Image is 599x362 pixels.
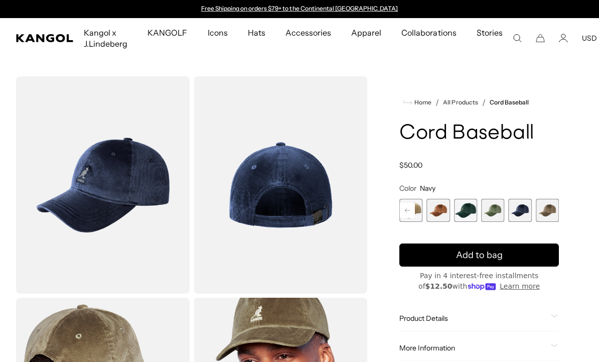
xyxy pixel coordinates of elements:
a: Hats [238,18,275,47]
h1: Cord Baseball [399,123,559,145]
a: Collaborations [391,18,466,47]
div: Announcement [196,5,403,13]
a: Stories [467,18,513,58]
span: Stories [477,18,503,58]
button: Cart [536,34,545,43]
a: Free Shipping on orders $79+ to the Continental [GEOGRAPHIC_DATA] [201,5,398,12]
div: 4 of 9 [399,199,422,222]
span: Home [412,99,431,106]
span: Add to bag [456,249,503,262]
li: / [431,96,439,108]
a: Apparel [341,18,391,47]
summary: Search here [513,34,522,43]
label: Wood [427,199,450,222]
img: color-navy [194,76,367,294]
label: Navy [508,199,531,222]
span: Apparel [351,18,381,47]
label: Nickel [536,199,559,222]
slideshow-component: Announcement bar [196,5,403,13]
a: Kangol [16,34,74,42]
span: Navy [420,184,435,193]
span: Kangol x J.Lindeberg [84,18,127,58]
label: Forrester [454,199,477,222]
div: 8 of 9 [508,199,531,222]
span: Collaborations [401,18,456,47]
a: Cord Baseball [490,99,529,106]
img: color-navy [16,76,190,294]
a: Icons [198,18,238,47]
div: 5 of 9 [427,199,450,222]
span: Hats [248,18,265,47]
a: Account [559,34,568,43]
div: 6 of 9 [454,199,477,222]
label: Olive [481,199,504,222]
nav: breadcrumbs [399,96,559,108]
button: Add to bag [399,244,559,267]
li: / [478,96,486,108]
a: Home [403,98,431,107]
span: $50.00 [399,161,422,170]
div: 1 of 2 [196,5,403,13]
span: KANGOLF [147,18,187,47]
a: All Products [443,99,478,106]
a: KANGOLF [137,18,197,47]
div: 7 of 9 [481,199,504,222]
div: 9 of 9 [536,199,559,222]
label: Beige [399,199,422,222]
span: More Information [399,343,547,352]
span: Color [399,184,416,193]
span: Accessories [285,18,331,47]
button: USD [582,34,597,43]
a: Kangol x J.Lindeberg [74,18,137,58]
span: Icons [208,18,228,47]
span: Product Details [399,314,547,323]
a: Accessories [275,18,341,47]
